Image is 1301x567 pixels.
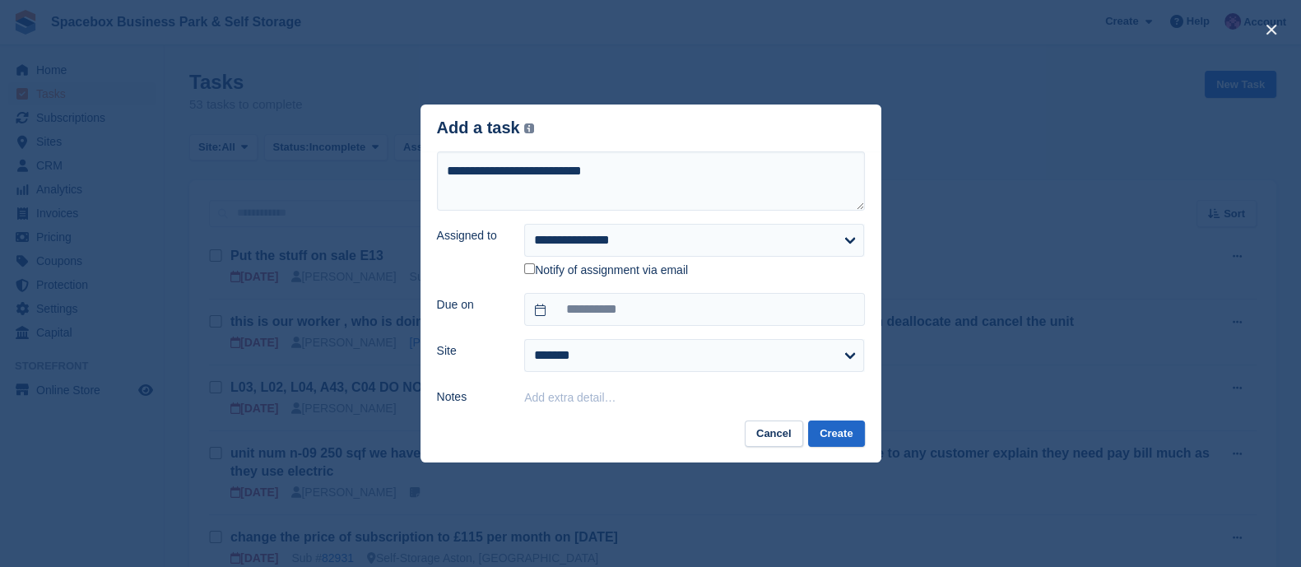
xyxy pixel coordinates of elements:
[524,263,535,274] input: Notify of assignment via email
[524,391,616,404] button: Add extra detail…
[437,227,505,244] label: Assigned to
[808,421,864,448] button: Create
[1258,16,1285,43] button: close
[524,263,688,278] label: Notify of assignment via email
[437,119,535,137] div: Add a task
[437,388,505,406] label: Notes
[437,342,505,360] label: Site
[524,123,534,133] img: icon-info-grey-7440780725fd019a000dd9b08b2336e03edf1995a4989e88bcd33f0948082b44.svg
[745,421,803,448] button: Cancel
[437,296,505,314] label: Due on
